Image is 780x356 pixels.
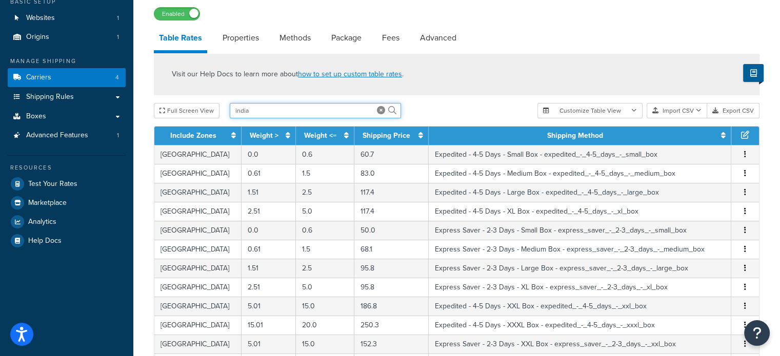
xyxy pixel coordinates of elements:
a: Shipping Method [547,130,603,141]
div: Resources [8,163,126,172]
td: Express Saver - 2-3 Days - Small Box - express_saver_-_2-3_days_-_small_box [429,221,731,240]
button: Customize Table View [537,103,643,118]
td: [GEOGRAPHIC_DATA] [154,334,242,353]
td: 2.5 [296,259,354,278]
td: 1.51 [242,183,296,202]
td: 83.0 [354,164,429,183]
a: Properties [217,26,264,50]
input: Search [230,103,401,118]
span: Carriers [26,73,51,82]
a: Weight > [250,130,278,141]
td: [GEOGRAPHIC_DATA] [154,164,242,183]
span: Origins [26,33,49,41]
a: Package [326,26,367,50]
button: Full Screen View [154,103,219,118]
td: 95.8 [354,259,429,278]
a: Include Zones [170,130,216,141]
a: Advanced [415,26,462,50]
td: 0.61 [242,240,296,259]
span: 1 [117,14,119,23]
a: Methods [274,26,316,50]
td: Expedited - 4-5 Days - XXXL Box - expedited_-_4-5_days_-_xxxl_box [429,316,731,334]
li: Websites [8,9,126,28]
td: 117.4 [354,202,429,221]
a: Boxes [8,107,126,126]
td: 68.1 [354,240,429,259]
a: Websites1 [8,9,126,28]
span: 4 [115,73,119,82]
span: Help Docs [28,237,62,245]
td: 117.4 [354,183,429,202]
td: 1.5 [296,240,354,259]
td: Expedited - 4-5 Days - XXL Box - expedited_-_4-5_days_-_xxl_box [429,297,731,316]
td: Expedited - 4-5 Days - Small Box - expedited_-_4-5_days_-_small_box [429,145,731,164]
td: 0.0 [242,221,296,240]
span: Boxes [26,112,46,121]
td: Expedited - 4-5 Days - XL Box - expedited_-_4-5_days_-_xl_box [429,202,731,221]
td: Expedited - 4-5 Days - Large Box - expedited_-_4-5_days_-_large_box [429,183,731,202]
td: Express Saver - 2-3 Days - Large Box - express_saver_-_2-3_days_-_large_box [429,259,731,278]
td: Express Saver - 2-3 Days - Medium Box - express_saver_-_2-3_days_-_medium_box [429,240,731,259]
li: Carriers [8,68,126,87]
a: Analytics [8,213,126,231]
a: Shipping Price [363,130,410,141]
div: Manage Shipping [8,57,126,66]
td: 2.51 [242,202,296,221]
a: how to set up custom table rates [298,69,402,79]
span: Shipping Rules [26,93,74,101]
a: Test Your Rates [8,175,126,193]
td: 0.0 [242,145,296,164]
td: 5.0 [296,278,354,297]
a: Shipping Rules [8,88,126,107]
td: [GEOGRAPHIC_DATA] [154,183,242,202]
td: [GEOGRAPHIC_DATA] [154,297,242,316]
td: 0.6 [296,221,354,240]
a: Origins1 [8,28,126,47]
button: Export CSV [707,103,759,118]
a: Weight <= [304,130,336,141]
td: 1.5 [296,164,354,183]
td: [GEOGRAPHIC_DATA] [154,316,242,334]
a: Fees [377,26,405,50]
label: Enabled [154,8,199,20]
a: Table Rates [154,26,207,53]
li: Origins [8,28,126,47]
td: 152.3 [354,334,429,353]
td: 5.01 [242,334,296,353]
td: 15.0 [296,334,354,353]
td: [GEOGRAPHIC_DATA] [154,221,242,240]
span: Websites [26,14,55,23]
span: 1 [117,131,119,140]
a: Marketplace [8,194,126,212]
td: 5.01 [242,297,296,316]
span: Test Your Rates [28,180,77,189]
td: 15.0 [296,297,354,316]
td: 1.51 [242,259,296,278]
td: [GEOGRAPHIC_DATA] [154,202,242,221]
td: 250.3 [354,316,429,334]
td: [GEOGRAPHIC_DATA] [154,259,242,278]
span: Analytics [28,218,56,226]
button: Show Help Docs [743,64,764,82]
span: 1 [117,33,119,41]
td: [GEOGRAPHIC_DATA] [154,145,242,164]
td: Express Saver - 2-3 Days - XL Box - express_saver_-_2-3_days_-_xl_box [429,278,731,297]
td: 15.01 [242,316,296,334]
li: Help Docs [8,232,126,250]
td: 2.5 [296,183,354,202]
td: 186.8 [354,297,429,316]
td: 2.51 [242,278,296,297]
button: Open Resource Center [744,320,770,346]
td: [GEOGRAPHIC_DATA] [154,278,242,297]
td: 50.0 [354,221,429,240]
td: 95.8 [354,278,429,297]
td: Express Saver - 2-3 Days - XXL Box - express_saver_-_2-3_days_-_xxl_box [429,334,731,353]
span: Marketplace [28,199,67,207]
td: 60.7 [354,145,429,164]
p: Visit our Help Docs to learn more about . [172,69,404,80]
td: Expedited - 4-5 Days - Medium Box - expedited_-_4-5_days_-_medium_box [429,164,731,183]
